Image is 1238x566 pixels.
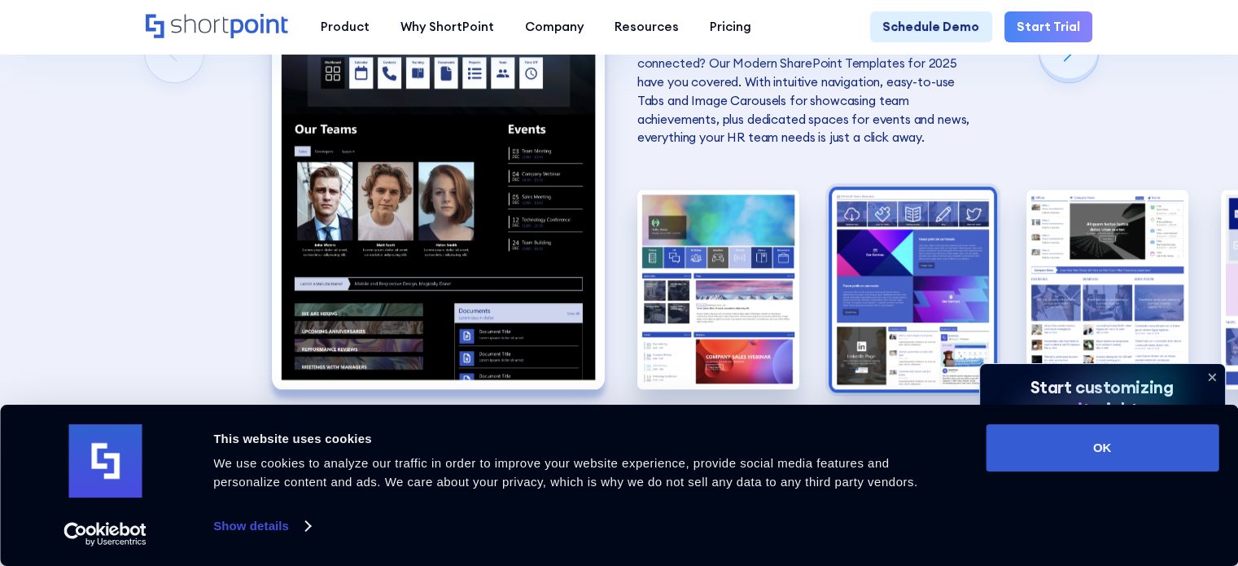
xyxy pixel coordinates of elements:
span: We use cookies to analyze our traffic in order to improve your website experience, provide social... [213,456,917,489]
a: Product [305,11,385,42]
div: Why ShortPoint [400,18,494,37]
div: Product [321,18,370,37]
div: Resources [615,18,679,37]
a: Start Trial [1004,11,1092,42]
div: 2 / 6 [637,190,799,389]
div: Pricing [710,18,751,37]
a: Why ShortPoint [385,11,510,42]
div: This website uses cookies [213,429,949,449]
button: OK [986,424,1218,472]
img: Designing a SharePoint site for HR [1026,190,1188,389]
a: Home [146,14,290,41]
img: SharePoint Template for HR [832,190,994,389]
a: Usercentrics Cookiebot - opens in a new window [34,522,177,546]
div: Company [525,18,584,37]
a: Resources [599,11,694,42]
img: logo [68,424,142,498]
img: Modern SharePoint Templates for HR [637,190,799,389]
a: Pricing [694,11,767,42]
a: Company [510,11,599,42]
a: Schedule Demo [870,11,991,42]
a: Show details [213,514,309,538]
div: 3 / 6 [832,190,994,389]
div: 4 / 6 [1026,190,1188,389]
